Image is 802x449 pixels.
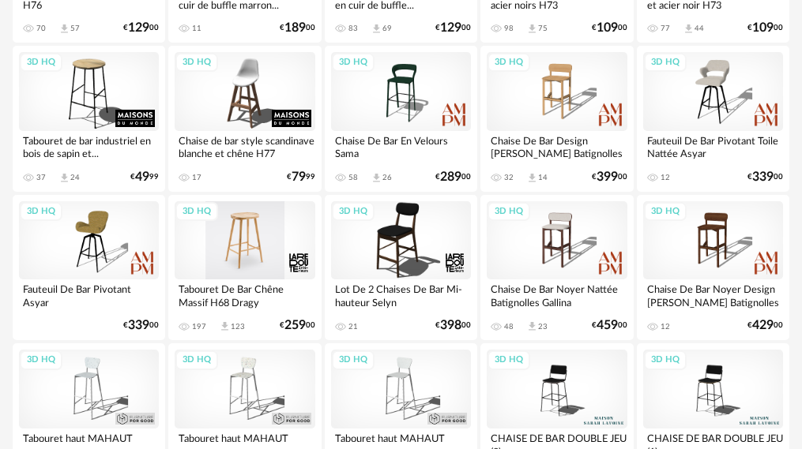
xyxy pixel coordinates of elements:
div: € 99 [287,172,315,182]
div: 98 [504,24,514,33]
div: € 00 [435,320,471,331]
a: 3D HQ Tabouret de bar industriel en bois de sapin et... 37 Download icon 24 €4999 [13,46,165,192]
div: 3D HQ [488,202,530,222]
div: € 00 [280,23,315,33]
div: Tabouret De Bar Chêne Massif H68 Dragy [175,279,314,311]
div: 3D HQ [332,202,375,222]
div: Tabouret de bar industriel en bois de sapin et... [19,131,159,163]
span: 129 [128,23,149,33]
span: 49 [135,172,149,182]
div: Fauteuil De Bar Pivotant Toile Nattée Asyar [643,131,783,163]
span: Download icon [683,23,695,35]
span: Download icon [58,23,70,35]
a: 3D HQ Chaise De Bar Noyer Nattée Batignolles Gallina 48 Download icon 23 €45900 [480,195,633,341]
span: Download icon [526,172,538,184]
a: 3D HQ Chaise De Bar Design [PERSON_NAME] Batignolles 32 Download icon 14 €39900 [480,46,633,192]
div: Chaise De Bar En Velours Sama [331,131,471,163]
div: 3D HQ [20,202,62,222]
span: 189 [284,23,306,33]
div: 26 [382,173,392,182]
div: 3D HQ [332,53,375,73]
div: 3D HQ [175,202,218,222]
div: 23 [538,322,548,331]
div: 58 [348,173,358,182]
div: € 00 [123,320,159,331]
span: 289 [440,172,461,182]
div: € 00 [747,172,783,182]
div: € 00 [747,320,783,331]
span: Download icon [371,23,382,35]
span: Download icon [526,320,538,332]
span: 459 [597,320,618,331]
div: € 99 [130,172,159,182]
div: 11 [192,24,201,33]
div: € 00 [280,320,315,331]
div: Chaise De Bar Design [PERSON_NAME] Batignolles [487,131,627,163]
span: 429 [752,320,774,331]
div: € 00 [747,23,783,33]
span: 109 [752,23,774,33]
span: Download icon [371,172,382,184]
a: 3D HQ Lot De 2 Chaises De Bar Mi-hauteur Selyn 21 €39800 [325,195,477,341]
div: 3D HQ [175,53,218,73]
div: € 00 [592,172,627,182]
div: 3D HQ [644,53,687,73]
div: 21 [348,322,358,331]
span: 339 [752,172,774,182]
a: 3D HQ Tabouret De Bar Chêne Massif H68 Dragy 197 Download icon 123 €25900 [168,195,321,341]
div: 24 [70,173,80,182]
span: 399 [597,172,618,182]
div: 3D HQ [488,53,530,73]
div: Chaise De Bar Noyer Nattée Batignolles Gallina [487,279,627,311]
span: 129 [440,23,461,33]
span: Download icon [58,172,70,184]
div: 3D HQ [20,350,62,370]
div: 17 [192,173,201,182]
span: Download icon [219,320,231,332]
div: € 00 [435,172,471,182]
div: Lot De 2 Chaises De Bar Mi-hauteur Selyn [331,279,471,311]
span: 259 [284,320,306,331]
div: 48 [504,322,514,331]
div: 3D HQ [332,350,375,370]
span: 339 [128,320,149,331]
div: 123 [231,322,245,331]
div: 77 [661,24,670,33]
div: 3D HQ [644,350,687,370]
div: 70 [36,24,46,33]
span: 109 [597,23,618,33]
span: Download icon [526,23,538,35]
div: 14 [538,173,548,182]
div: 37 [36,173,46,182]
div: 69 [382,24,392,33]
div: Chaise De Bar Noyer Design [PERSON_NAME] Batignolles [643,279,783,311]
a: 3D HQ Fauteuil De Bar Pivotant Asyar €33900 [13,195,165,341]
div: 3D HQ [20,53,62,73]
a: 3D HQ Fauteuil De Bar Pivotant Toile Nattée Asyar 12 €33900 [637,46,789,192]
div: 75 [538,24,548,33]
div: 12 [661,322,670,331]
div: 12 [661,173,670,182]
div: 83 [348,24,358,33]
a: 3D HQ Chaise De Bar Noyer Design [PERSON_NAME] Batignolles 12 €42900 [637,195,789,341]
div: 57 [70,24,80,33]
a: 3D HQ Chaise de bar style scandinave blanche et chêne H77 17 €7999 [168,46,321,192]
div: € 00 [435,23,471,33]
div: € 00 [123,23,159,33]
div: € 00 [592,320,627,331]
span: 398 [440,320,461,331]
div: Chaise de bar style scandinave blanche et chêne H77 [175,131,314,163]
div: 44 [695,24,704,33]
div: 3D HQ [488,350,530,370]
div: Fauteuil De Bar Pivotant Asyar [19,279,159,311]
div: 197 [192,322,206,331]
div: € 00 [592,23,627,33]
div: 3D HQ [644,202,687,222]
div: 3D HQ [175,350,218,370]
a: 3D HQ Chaise De Bar En Velours Sama 58 Download icon 26 €28900 [325,46,477,192]
div: 32 [504,173,514,182]
span: 79 [292,172,306,182]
